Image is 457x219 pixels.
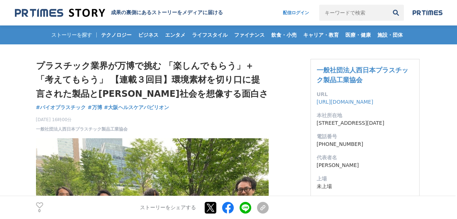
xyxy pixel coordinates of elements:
span: #バイオプラスチック [36,104,86,111]
a: 成果の裏側にあるストーリーをメディアに届ける 成果の裏側にあるストーリーをメディアに届ける [15,8,223,18]
a: 医療・健康 [342,25,374,44]
span: #万博 [88,104,102,111]
p: ストーリーをシェアする [140,204,196,211]
dd: 未上場 [317,183,413,190]
span: テクノロジー [98,32,135,38]
span: キャリア・教育 [300,32,342,38]
a: 配信ログイン [276,5,316,21]
button: 検索 [388,5,404,21]
a: #万博 [88,104,102,111]
dt: 上場 [317,175,413,183]
h2: 成果の裏側にあるストーリーをメディアに届ける [111,9,223,16]
a: 一般社団法人西日本プラスチック製品工業協会 [36,126,128,132]
p: 0 [36,209,43,213]
a: エンタメ [162,25,188,44]
dt: 電話番号 [317,133,413,140]
span: 飲食・小売 [268,32,300,38]
a: 施設・団体 [374,25,406,44]
span: ライフスタイル [189,32,230,38]
dd: [STREET_ADDRESS][DATE] [317,119,413,127]
dd: [PHONE_NUMBER] [317,140,413,148]
a: #大阪ヘルスケアパビリオン [104,104,169,111]
input: キーワードで検索 [319,5,388,21]
span: ファイナンス [231,32,268,38]
a: [URL][DOMAIN_NAME] [317,99,373,105]
a: 一般社団法人西日本プラスチック製品工業協会 [317,66,408,84]
dd: [PERSON_NAME] [317,162,413,169]
img: 成果の裏側にあるストーリーをメディアに届ける [15,8,105,18]
a: #バイオプラスチック [36,104,86,111]
a: ライフスタイル [189,25,230,44]
span: 施設・団体 [374,32,406,38]
dt: 代表者名 [317,154,413,162]
span: [DATE] 16時00分 [36,116,128,123]
a: ビジネス [135,25,161,44]
img: prtimes [413,10,442,16]
span: #大阪ヘルスケアパビリオン [104,104,169,111]
dt: 本社所在地 [317,112,413,119]
span: ビジネス [135,32,161,38]
a: テクノロジー [98,25,135,44]
a: キャリア・教育 [300,25,342,44]
a: 飲食・小売 [268,25,300,44]
span: エンタメ [162,32,188,38]
dt: URL [317,91,413,98]
h1: プラスチック業界が万博で挑む 「楽しんでもらう」＋「考えてもらう」 【連載３回目】環境素材を切り口に提言された製品と[PERSON_NAME]社会を想像する面白さ [36,59,269,101]
span: 医療・健康 [342,32,374,38]
a: ファイナンス [231,25,268,44]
